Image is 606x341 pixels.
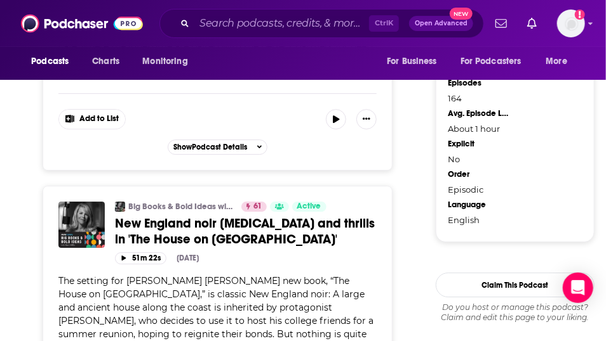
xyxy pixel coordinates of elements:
[356,109,377,129] button: Show More Button
[448,169,511,179] div: Order
[448,78,511,88] div: Episodes
[378,49,453,74] button: open menu
[128,202,233,212] a: Big Books & Bold Ideas with [PERSON_NAME]
[409,16,473,31] button: Open AdvancedNew
[173,143,247,151] span: Show Podcast Details
[452,49,540,74] button: open menu
[168,139,268,155] button: ShowPodcast Details
[448,215,511,225] div: English
[522,13,542,34] a: Show notifications dropdown
[115,202,125,212] img: Big Books & Bold Ideas with Kerri Miller
[563,273,593,303] div: Open Intercom Messenger
[448,139,511,149] div: Explicit
[133,49,204,74] button: open menu
[115,252,166,264] button: 51m 22s
[194,13,369,34] input: Search podcasts, credits, & more...
[79,114,119,124] span: Add to List
[557,10,585,37] img: User Profile
[369,15,399,32] span: Ctrl K
[448,108,511,119] div: Avg. Episode Length
[575,10,585,20] svg: Add a profile image
[490,13,512,34] a: Show notifications dropdown
[546,53,568,70] span: More
[241,202,267,212] a: 61
[31,53,69,70] span: Podcasts
[537,49,584,74] button: open menu
[84,49,127,74] a: Charts
[461,53,522,70] span: For Podcasters
[387,53,437,70] span: For Business
[557,10,585,37] span: Logged in as csummie
[115,216,375,247] span: New England noir [MEDICAL_DATA] and thrills in 'The House on [GEOGRAPHIC_DATA]'
[21,11,143,35] img: Podchaser - Follow, Share and Rate Podcasts
[436,302,595,323] div: Claim and edit this page to your liking.
[448,124,511,134] div: About 1 hour
[58,202,105,248] img: New England noir chills and thrills in 'The House on Buzzards Bay'
[142,53,187,70] span: Monitoring
[448,93,511,103] div: 164
[436,273,595,297] button: Claim This Podcast
[292,202,327,212] a: Active
[159,9,484,38] div: Search podcasts, credits, & more...
[115,216,377,247] a: New England noir [MEDICAL_DATA] and thrills in 'The House on [GEOGRAPHIC_DATA]'
[448,154,511,164] div: No
[448,184,511,195] div: Episodic
[253,200,262,213] span: 61
[59,110,125,129] button: Show More Button
[450,8,473,20] span: New
[448,200,511,210] div: Language
[415,20,468,27] span: Open Advanced
[557,10,585,37] button: Show profile menu
[22,49,85,74] button: open menu
[92,53,119,70] span: Charts
[436,302,595,312] span: Do you host or manage this podcast?
[177,254,199,262] div: [DATE]
[297,200,321,213] span: Active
